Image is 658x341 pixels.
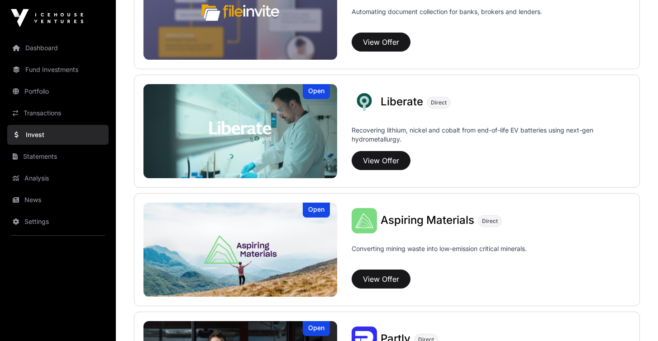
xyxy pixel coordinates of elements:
[7,190,109,210] a: News
[381,215,474,227] a: Aspiring Materials
[7,38,109,58] a: Dashboard
[11,9,83,27] img: Icehouse Ventures Logo
[143,84,337,178] img: Liberate
[381,96,423,108] a: Liberate
[7,60,109,80] a: Fund Investments
[352,7,542,29] p: Automating document collection for banks, brokers and lenders.
[352,208,377,233] img: Aspiring Materials
[352,244,527,266] p: Converting mining waste into low-emission critical minerals.
[352,33,410,52] button: View Offer
[381,95,423,108] span: Liberate
[303,203,330,218] div: Open
[352,126,630,147] p: Recovering lithium, nickel and cobalt from end-of-life EV batteries using next-gen hydrometallurgy.
[352,90,377,115] img: Liberate
[7,103,109,123] a: Transactions
[7,147,109,166] a: Statements
[381,213,474,227] span: Aspiring Materials
[352,151,410,170] button: View Offer
[303,84,330,99] div: Open
[143,203,337,297] a: Aspiring MaterialsOpen
[7,125,109,145] a: Invest
[482,218,498,225] span: Direct
[7,168,109,188] a: Analysis
[143,203,337,297] img: Aspiring Materials
[431,99,447,106] span: Direct
[303,321,330,336] div: Open
[7,212,109,232] a: Settings
[7,81,109,101] a: Portfolio
[143,84,337,178] a: LiberateOpen
[613,298,658,341] iframe: Chat Widget
[352,270,410,289] button: View Offer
